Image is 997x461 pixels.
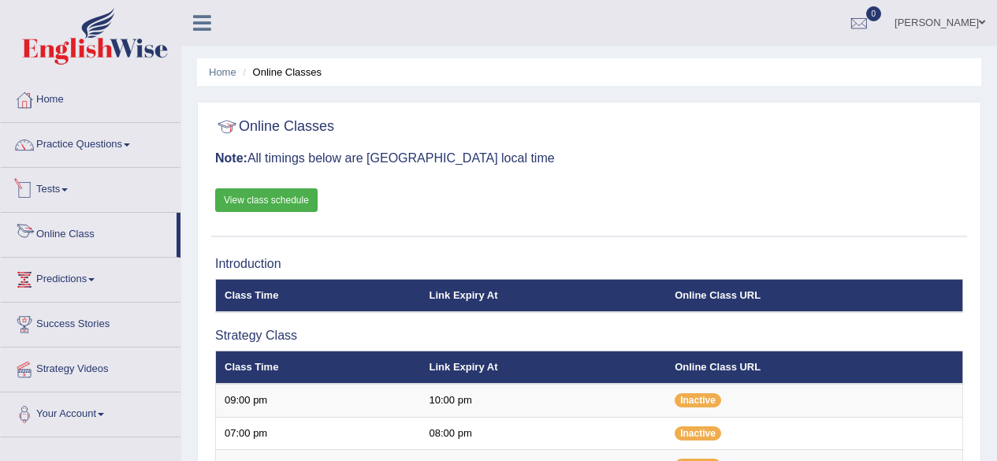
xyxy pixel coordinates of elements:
a: Tests [1,168,180,207]
a: Success Stories [1,303,180,342]
a: Home [209,66,236,78]
th: Link Expiry At [421,279,667,312]
b: Note: [215,151,247,165]
th: Online Class URL [666,351,962,384]
th: Class Time [216,351,421,384]
h2: Online Classes [215,115,334,139]
a: Strategy Videos [1,348,180,387]
a: Home [1,78,180,117]
a: Your Account [1,392,180,432]
td: 07:00 pm [216,417,421,450]
td: 09:00 pm [216,384,421,417]
span: 0 [866,6,882,21]
a: Practice Questions [1,123,180,162]
h3: All timings below are [GEOGRAPHIC_DATA] local time [215,151,963,165]
li: Online Classes [239,65,322,80]
span: Inactive [675,426,721,441]
span: Inactive [675,393,721,407]
th: Link Expiry At [421,351,667,384]
td: 08:00 pm [421,417,667,450]
th: Class Time [216,279,421,312]
h3: Strategy Class [215,329,963,343]
a: Predictions [1,258,180,297]
td: 10:00 pm [421,384,667,417]
a: View class schedule [215,188,318,212]
h3: Introduction [215,257,963,271]
a: Online Class [1,213,177,252]
th: Online Class URL [666,279,962,312]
